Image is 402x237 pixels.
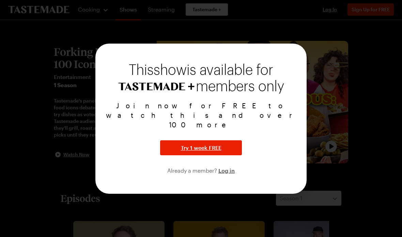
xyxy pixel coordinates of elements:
span: members only [196,79,284,94]
p: Join now for FREE to watch this and over 100 more [104,101,298,129]
span: Try 1 week FREE [181,144,221,152]
button: Log in [218,166,235,174]
span: This show is available for [129,63,273,77]
button: Try 1 week FREE [160,140,242,155]
span: Already a member? [167,167,218,174]
img: Tastemade+ [118,82,195,91]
